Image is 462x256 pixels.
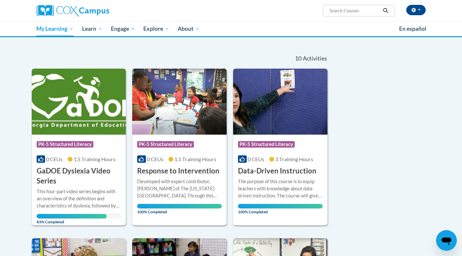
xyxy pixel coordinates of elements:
[406,5,426,15] button: Account Settings
[233,69,327,225] a: Course LogoPK-5 Structured Literacy0 CEUs3 Training Hours Data-Driven InstructionThe purpose of t...
[32,21,78,36] a: My Learning
[137,204,222,208] div: Your progress
[178,25,200,33] span: About
[238,204,323,214] span: 100% Completed
[37,214,107,224] span: 83% Completed
[78,21,107,36] a: Learn
[147,156,163,162] span: 0 CEUs
[82,25,102,33] span: Learn
[37,5,109,17] img: Cox Campus
[233,69,327,135] img: Course Logo
[107,21,139,36] a: Engage
[37,188,121,209] div: This four-part video series begins with an overview of the definition and characteristics of dysl...
[32,69,126,135] img: Course Logo
[137,204,222,214] span: 100% Completed
[436,230,457,251] iframe: Button to launch messaging window
[173,21,204,36] a: About
[32,69,126,225] a: Course LogoPK-5 Structured Literacy0 CEUs1.5 Training Hours GaDOE Dyslexia Video SeriesThis four-...
[137,166,219,176] h3: Response to Intervention
[36,25,74,33] span: My Learning
[46,156,63,162] span: 0 CEUs
[303,55,327,62] span: Activities
[139,21,173,36] a: Explore
[399,25,426,32] span: En español
[238,204,323,208] div: Your progress
[137,141,194,148] span: PK-5 Structured Literacy
[238,178,323,199] div: The purpose of this course is to equip teachers with knowledge about data-driven instruction. The...
[74,156,115,162] span: 1.5 Training Hours
[37,5,160,17] a: Cox Campus
[132,69,227,135] img: Course Logo
[395,22,431,36] a: En español
[248,156,264,162] span: 0 CEUs
[329,7,381,15] input: Search Courses
[143,25,169,33] span: Explore
[381,7,390,15] button: Search
[37,166,121,186] h3: GaDOE Dyslexia Video Series
[37,141,93,148] span: PK-5 Structured Literacy
[137,178,222,199] div: Developed with expert contributor, [PERSON_NAME] of The [US_STATE][GEOGRAPHIC_DATA]. Through this...
[132,69,227,225] a: Course LogoPK-5 Structured Literacy0 CEUs1.5 Training Hours Response to InterventionDeveloped wit...
[238,141,295,148] span: PK-5 Structured Literacy
[238,166,316,176] h3: Data-Driven Instruction
[174,156,216,162] span: 1.5 Training Hours
[295,55,302,62] span: 10
[275,156,313,162] span: 3 Training Hours
[27,21,435,36] div: Main menu
[37,214,107,218] div: Your progress
[111,25,135,33] span: Engage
